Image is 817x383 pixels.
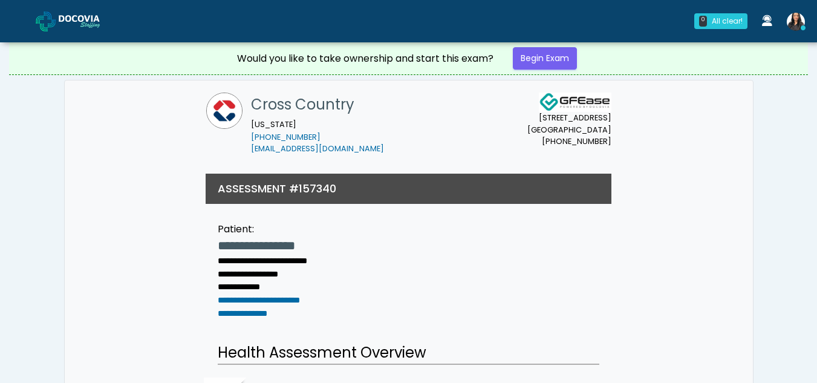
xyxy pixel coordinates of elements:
img: Viral Patel [787,13,805,31]
small: [STREET_ADDRESS] [GEOGRAPHIC_DATA] [PHONE_NUMBER] [527,112,611,147]
a: Begin Exam [513,47,577,70]
h1: Cross Country [251,93,384,117]
div: All clear! [712,16,743,27]
img: Docovia [59,15,119,27]
h3: ASSESSMENT #157340 [218,181,336,196]
div: 0 [699,16,707,27]
img: Cross Country [206,93,242,129]
div: Patient: [218,222,307,237]
img: Docovia Staffing Logo [539,93,611,112]
a: [EMAIL_ADDRESS][DOMAIN_NAME] [251,143,384,154]
h2: Health Assessment Overview [218,342,599,365]
a: Docovia [36,1,119,41]
a: [PHONE_NUMBER] [251,132,321,142]
img: Docovia [36,11,56,31]
div: Would you like to take ownership and start this exam? [237,51,493,66]
small: [US_STATE] [251,119,384,154]
a: 0 All clear! [687,8,755,34]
